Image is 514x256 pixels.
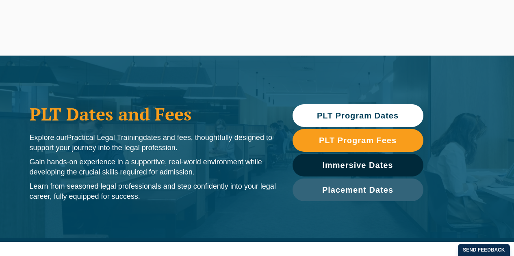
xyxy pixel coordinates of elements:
[30,133,276,153] p: Explore our dates and fees, thoughtfully designed to support your journey into the legal profession.
[67,133,143,142] span: Practical Legal Training
[293,129,423,152] a: PLT Program Fees
[322,186,393,194] span: Placement Dates
[317,112,399,120] span: PLT Program Dates
[30,181,276,202] p: Learn from seasoned legal professionals and step confidently into your legal career, fully equipp...
[30,104,276,124] h1: PLT Dates and Fees
[293,179,423,201] a: Placement Dates
[323,161,393,169] span: Immersive Dates
[319,136,397,144] span: PLT Program Fees
[293,104,423,127] a: PLT Program Dates
[293,154,423,176] a: Immersive Dates
[30,157,276,177] p: Gain hands-on experience in a supportive, real-world environment while developing the crucial ski...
